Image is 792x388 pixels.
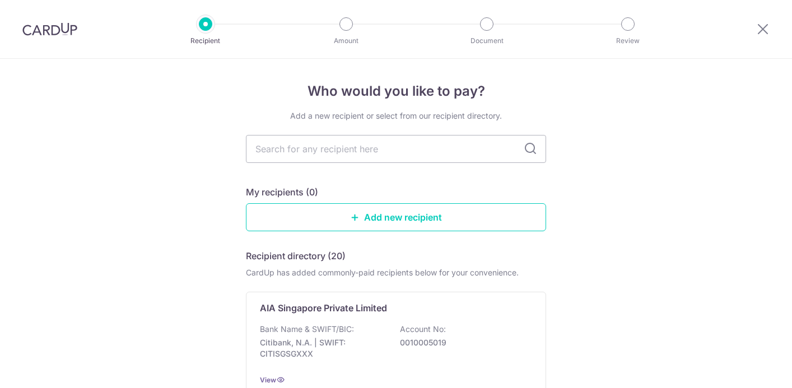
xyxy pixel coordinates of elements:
a: Add new recipient [246,203,546,231]
iframe: Opens a widget where you can find more information [720,354,781,382]
h4: Who would you like to pay? [246,81,546,101]
div: Add a new recipient or select from our recipient directory. [246,110,546,121]
input: Search for any recipient here [246,135,546,163]
p: AIA Singapore Private Limited [260,301,387,315]
p: Bank Name & SWIFT/BIC: [260,324,354,335]
p: Recipient [164,35,247,46]
a: View [260,376,276,384]
h5: My recipients (0) [246,185,318,199]
p: 0010005019 [400,337,525,348]
p: Review [586,35,669,46]
p: Amount [305,35,388,46]
img: CardUp [22,22,77,36]
p: Account No: [400,324,446,335]
div: CardUp has added commonly-paid recipients below for your convenience. [246,267,546,278]
h5: Recipient directory (20) [246,249,346,263]
p: Document [445,35,528,46]
p: Citibank, N.A. | SWIFT: CITISGSGXXX [260,337,385,359]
